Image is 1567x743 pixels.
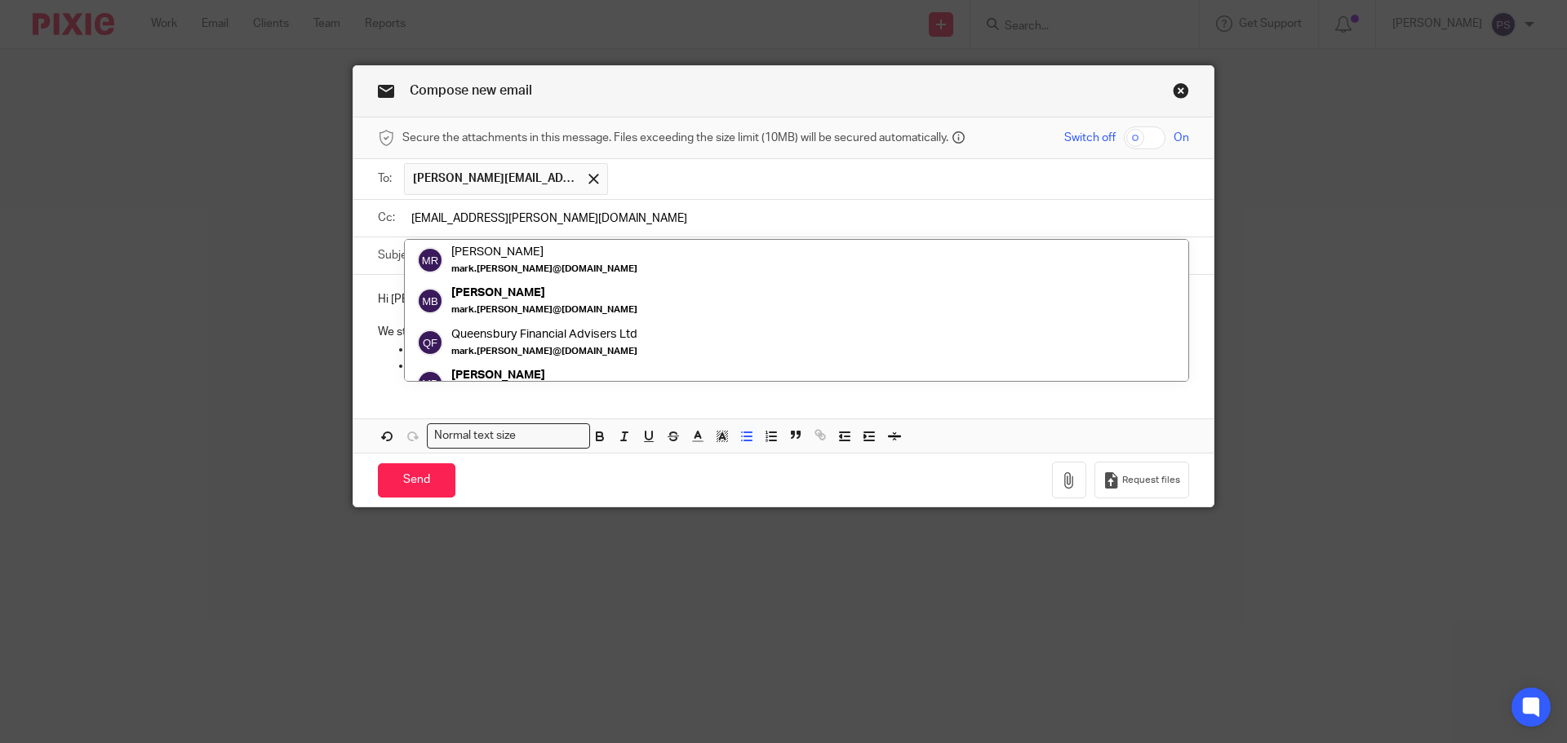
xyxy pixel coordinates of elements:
[1064,130,1116,146] span: Switch off
[417,329,443,356] img: svg%3E
[451,306,553,315] em: mark.[PERSON_NAME]
[417,247,443,273] img: svg%3E
[410,84,532,97] span: Compose new email
[451,264,553,273] em: mark.[PERSON_NAME]
[451,287,545,299] em: [PERSON_NAME]
[451,347,637,356] small: @
[1173,82,1189,104] a: Close this dialog window
[417,289,443,315] img: svg%3E
[431,427,520,444] span: Normal text size
[378,210,396,226] label: Cc:
[1174,130,1189,146] span: On
[562,306,637,315] em: [DOMAIN_NAME]
[451,306,637,315] small: @
[378,170,396,187] label: To:
[1094,462,1189,498] button: Request files
[378,463,455,498] input: Send
[451,244,637,260] div: [PERSON_NAME]
[562,264,637,273] em: [DOMAIN_NAME]
[451,369,545,381] em: [PERSON_NAME]
[417,370,443,396] img: svg%3E
[1122,474,1180,487] span: Request files
[451,326,637,343] div: Queensbury Financial Advisers Ltd
[562,347,637,356] em: [DOMAIN_NAME]
[522,427,580,444] input: Search for option
[451,264,637,273] small: @
[402,130,948,146] span: Secure the attachments in this message. Files exceeding the size limit (10MB) will be secured aut...
[427,423,590,449] div: Search for option
[378,324,1189,340] p: We still need the for the following payments made:
[413,170,576,187] span: [PERSON_NAME][EMAIL_ADDRESS][PERSON_NAME][DOMAIN_NAME]
[378,247,420,263] label: Subject:
[378,291,1189,307] p: Hi [PERSON_NAME],
[451,347,553,356] em: mark.[PERSON_NAME]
